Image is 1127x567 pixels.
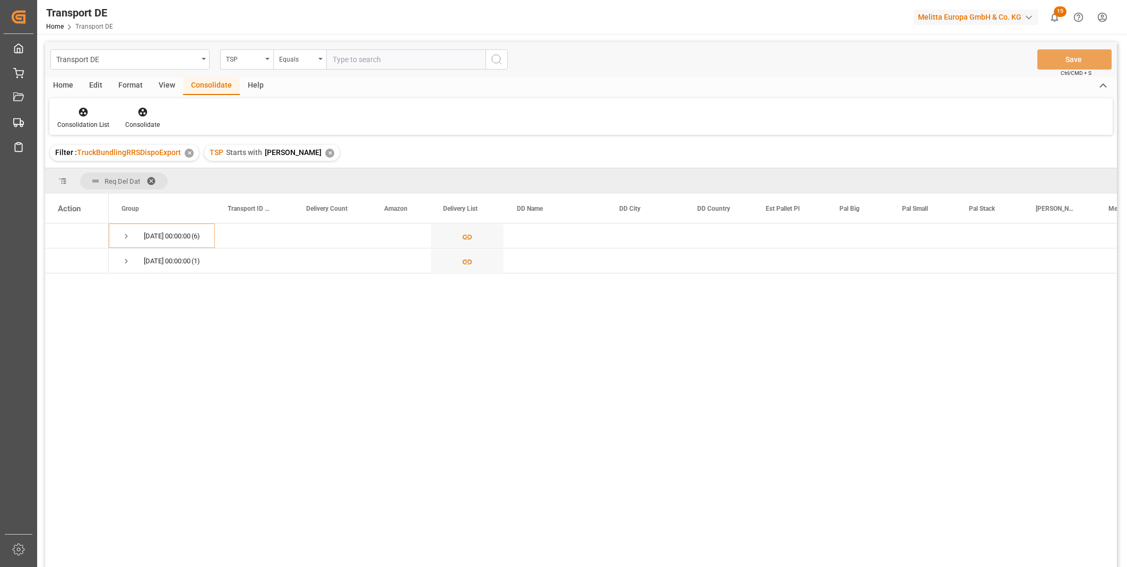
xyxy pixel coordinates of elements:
[265,148,322,157] span: [PERSON_NAME]
[384,205,408,212] span: Amazon
[50,49,210,70] button: open menu
[192,224,200,248] span: (6)
[46,23,64,30] a: Home
[325,149,334,158] div: ✕
[144,224,190,248] div: [DATE] 00:00:00
[57,120,109,130] div: Consolidation List
[226,52,262,64] div: TSP
[1054,6,1067,17] span: 15
[185,149,194,158] div: ✕
[306,205,348,212] span: Delivery Count
[46,5,113,21] div: Transport DE
[914,10,1038,25] div: Melitta Europa GmbH & Co. KG
[45,77,81,95] div: Home
[839,205,860,212] span: Pal Big
[766,205,800,212] span: Est Pallet Pl
[279,52,315,64] div: Equals
[1037,49,1112,70] button: Save
[1067,5,1090,29] button: Help Center
[1043,5,1067,29] button: show 15 new notifications
[517,205,543,212] span: DD Name
[226,148,262,157] span: Starts with
[45,248,109,273] div: Press SPACE to select this row.
[228,205,271,212] span: Transport ID Logward
[58,204,81,213] div: Action
[697,205,730,212] span: DD Country
[902,205,928,212] span: Pal Small
[914,7,1043,27] button: Melitta Europa GmbH & Co. KG
[55,148,77,157] span: Filter :
[56,52,198,65] div: Transport DE
[969,205,995,212] span: Pal Stack
[619,205,640,212] span: DD City
[183,77,240,95] div: Consolidate
[443,205,478,212] span: Delivery List
[77,148,181,157] span: TruckBundlingRRSDispoExport
[144,249,190,273] div: [DATE] 00:00:00
[45,224,109,248] div: Press SPACE to select this row.
[1061,69,1091,77] span: Ctrl/CMD + S
[240,77,272,95] div: Help
[122,205,139,212] span: Group
[151,77,183,95] div: View
[1036,205,1073,212] span: [PERSON_NAME]
[105,177,140,185] span: Req Del Dat
[125,120,160,130] div: Consolidate
[326,49,486,70] input: Type to search
[210,148,223,157] span: TSP
[110,77,151,95] div: Format
[81,77,110,95] div: Edit
[220,49,273,70] button: open menu
[486,49,508,70] button: search button
[273,49,326,70] button: open menu
[192,249,200,273] span: (1)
